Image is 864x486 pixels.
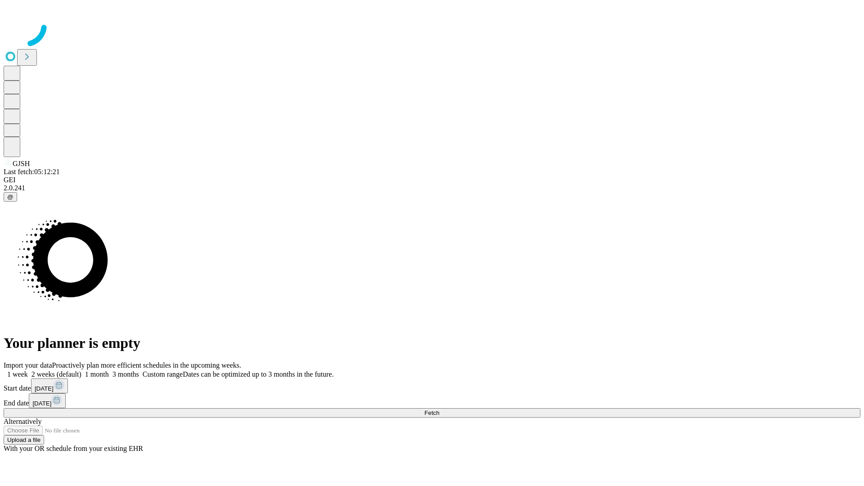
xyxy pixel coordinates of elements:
[4,361,52,369] span: Import your data
[85,370,109,378] span: 1 month
[4,393,860,408] div: End date
[4,176,860,184] div: GEI
[31,370,81,378] span: 2 weeks (default)
[13,160,30,167] span: GJSH
[183,370,333,378] span: Dates can be optimized up to 3 months in the future.
[112,370,139,378] span: 3 months
[4,335,860,351] h1: Your planner is empty
[143,370,183,378] span: Custom range
[4,192,17,202] button: @
[32,400,51,407] span: [DATE]
[4,378,860,393] div: Start date
[35,385,54,392] span: [DATE]
[29,393,66,408] button: [DATE]
[4,435,44,445] button: Upload a file
[31,378,68,393] button: [DATE]
[4,445,143,452] span: With your OR schedule from your existing EHR
[52,361,241,369] span: Proactively plan more efficient schedules in the upcoming weeks.
[7,193,13,200] span: @
[4,168,60,175] span: Last fetch: 05:12:21
[7,370,28,378] span: 1 week
[4,184,860,192] div: 2.0.241
[4,418,41,425] span: Alternatively
[4,408,860,418] button: Fetch
[424,409,439,416] span: Fetch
